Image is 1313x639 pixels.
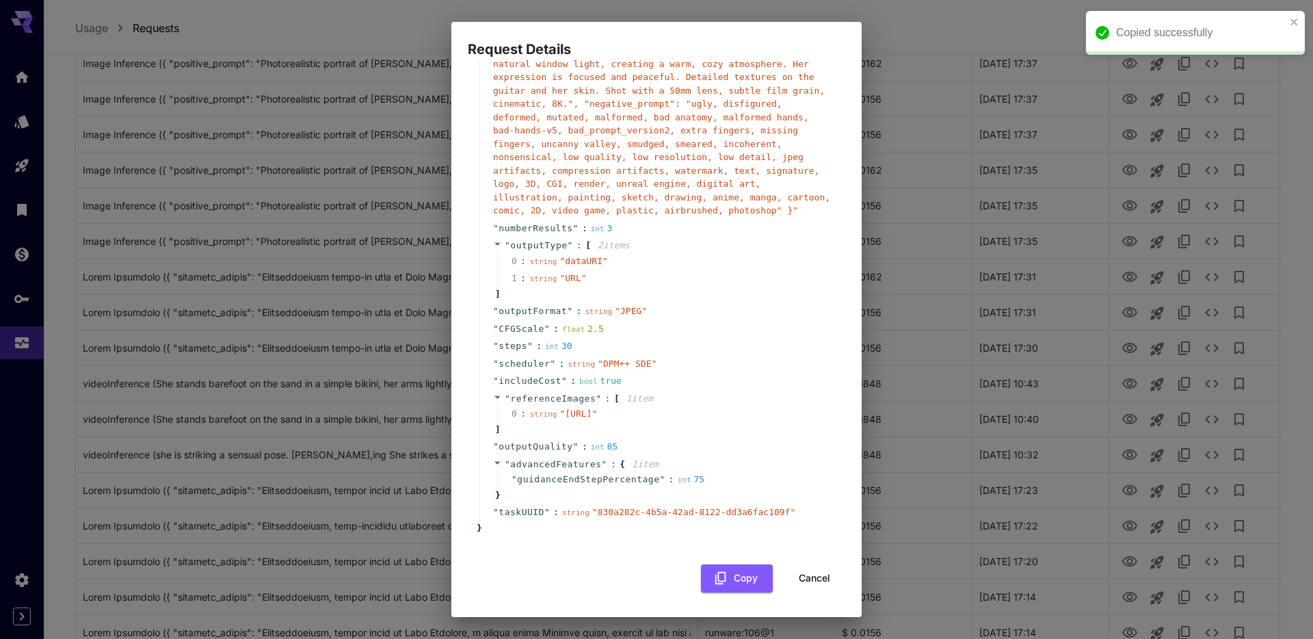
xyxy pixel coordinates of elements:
[510,393,596,404] span: referenceImages
[660,474,665,484] span: "
[1116,25,1286,41] div: Copied successfully
[512,407,530,421] span: 0
[1290,16,1299,27] button: close
[499,440,572,454] span: outputQuality
[576,304,582,318] span: :
[475,521,482,535] span: }
[530,274,557,283] span: string
[520,255,526,268] div: :
[520,272,526,285] div: :
[579,374,622,388] div: true
[499,304,567,318] span: outputFormat
[493,306,499,316] span: "
[493,324,499,334] span: "
[585,307,612,316] span: string
[605,392,611,406] span: :
[493,423,501,436] span: ]
[493,488,501,502] span: }
[598,358,656,369] span: " DPM++ SDE "
[678,473,705,486] div: 75
[573,223,579,233] span: "
[499,322,544,336] span: CFGScale
[611,458,616,471] span: :
[562,508,589,517] span: string
[520,407,526,421] div: :
[505,393,510,404] span: "
[493,376,499,386] span: "
[582,440,587,454] span: :
[573,441,579,452] span: "
[499,506,544,519] span: taskUUID
[493,341,499,351] span: "
[598,240,630,250] span: 2 item s
[582,222,587,235] span: :
[678,475,691,484] span: int
[512,272,530,285] span: 1
[591,440,618,454] div: 85
[559,256,607,266] span: " dataURI "
[493,358,499,369] span: "
[615,306,647,316] span: " JPEG "
[596,393,601,404] span: "
[559,408,597,419] span: " [URL] "
[592,507,795,517] span: " 830a282c-4b5a-42ad-8122-dd3a6fac109f "
[545,342,559,351] span: int
[451,22,862,60] h2: Request Details
[510,240,567,250] span: outputType
[493,441,499,452] span: "
[570,374,576,388] span: :
[585,239,591,252] span: [
[591,222,613,235] div: 3
[527,341,533,351] span: "
[620,458,625,471] span: {
[512,255,530,268] span: 0
[701,564,773,592] button: Copy
[530,410,557,419] span: string
[505,240,510,250] span: "
[545,339,572,353] div: 30
[559,357,565,371] span: :
[499,339,527,353] span: steps
[614,392,620,406] span: [
[499,222,572,235] span: numberResults
[576,239,582,252] span: :
[579,377,598,386] span: bool
[561,376,567,386] span: "
[493,287,501,301] span: ]
[632,459,659,469] span: 1 item
[602,459,607,469] span: "
[510,459,601,469] span: advancedFeatures
[499,357,550,371] span: scheduler
[562,325,585,334] span: float
[568,240,573,250] span: "
[493,507,499,517] span: "
[591,224,605,233] span: int
[505,459,510,469] span: "
[517,473,659,486] span: guidanceEndStepPercentage
[544,507,550,517] span: "
[493,223,499,233] span: "
[512,474,517,484] span: "
[567,306,572,316] span: "
[591,443,605,452] span: int
[559,273,586,283] span: " URL "
[530,257,557,266] span: string
[562,322,604,336] div: 2.5
[550,358,555,369] span: "
[544,324,550,334] span: "
[568,360,595,369] span: string
[499,374,561,388] span: includeCost
[626,393,653,404] span: 1 item
[784,564,845,592] button: Cancel
[536,339,542,353] span: :
[669,473,674,486] span: :
[553,322,559,336] span: :
[553,506,559,519] span: :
